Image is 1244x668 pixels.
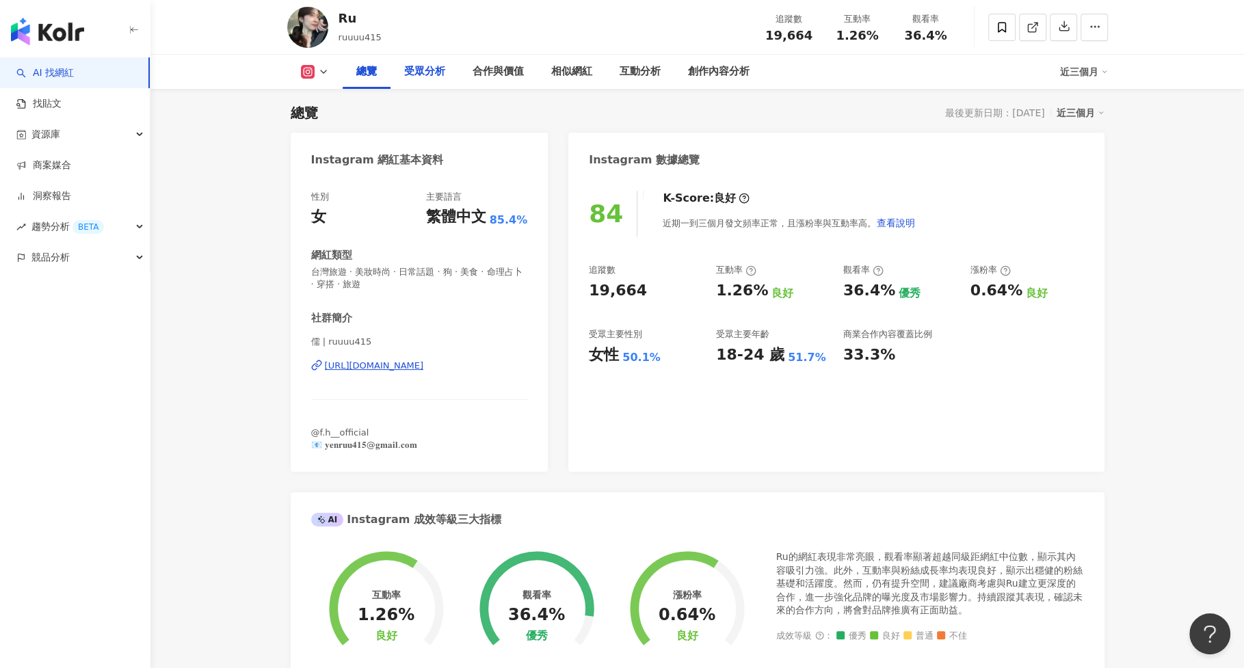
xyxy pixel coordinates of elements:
span: rise [16,222,26,232]
div: 總覽 [356,64,377,80]
a: [URL][DOMAIN_NAME] [311,360,528,372]
span: 競品分析 [31,242,70,273]
div: [URL][DOMAIN_NAME] [325,360,424,372]
div: 漲粉率 [672,589,701,600]
div: 觀看率 [522,589,551,600]
span: 儒 | ruuuu415 [311,336,528,348]
span: 趨勢分析 [31,211,104,242]
span: 85.4% [490,213,528,228]
img: logo [11,18,84,45]
div: AI [311,513,344,526]
div: 觀看率 [900,12,952,26]
span: 普通 [903,631,934,641]
div: 觀看率 [843,264,884,276]
img: KOL Avatar [287,7,328,48]
div: 互動率 [371,589,400,600]
span: 優秀 [836,631,866,641]
div: Instagram 數據總覽 [589,152,700,168]
span: 1.26% [836,29,878,42]
div: Ru [339,10,382,27]
div: 良好 [1026,286,1048,301]
div: 1.26% [358,606,414,625]
div: 18-24 歲 [716,345,784,366]
div: Ru的網紅表現非常亮眼，觀看率顯著超越同級距網紅中位數，顯示其內容吸引力強。此外，互動率與粉絲成長率均表現良好，顯示出穩健的粉絲基礎和活躍度。然而，仍有提升空間，建議廠商考慮與Ru建立更深度的合... [776,550,1084,617]
div: 受眾主要年齡 [716,328,769,340]
div: 50.1% [622,350,661,365]
div: 0.64% [659,606,715,625]
span: 資源庫 [31,119,60,150]
div: 互動率 [832,12,884,26]
span: 良好 [870,631,900,641]
div: 51.7% [788,350,826,365]
div: 良好 [714,191,736,206]
div: 漲粉率 [970,264,1011,276]
div: 1.26% [716,280,768,302]
span: ruuuu415 [339,32,382,42]
span: 36.4% [904,29,947,42]
span: @f.h__official 📧 𝐲𝐞𝐧𝐫𝐮𝐮𝟒𝟏𝟓@𝐠𝐦𝐚𝐢𝐥.𝐜𝐨𝐦 [311,427,417,450]
a: 商案媒合 [16,159,71,172]
div: BETA [72,220,104,234]
span: 查看說明 [877,217,915,228]
div: 0.64% [970,280,1022,302]
div: 優秀 [525,630,547,643]
div: 36.4% [508,606,565,625]
div: 受眾分析 [404,64,445,80]
div: 性別 [311,191,329,203]
div: 互動分析 [620,64,661,80]
div: 女性 [589,345,619,366]
div: 成效等級 ： [776,631,1084,641]
div: 36.4% [843,280,895,302]
div: 互動率 [716,264,756,276]
div: 網紅類型 [311,248,352,263]
a: searchAI 找網紅 [16,66,74,80]
div: 總覽 [291,103,318,122]
div: Instagram 成效等級三大指標 [311,512,501,527]
div: 女 [311,206,326,228]
div: 繁體中文 [426,206,486,228]
div: 良好 [771,286,793,301]
div: 商業合作內容覆蓋比例 [843,328,932,340]
div: 近三個月 [1057,104,1104,122]
div: 最後更新日期：[DATE] [945,107,1044,118]
div: 優秀 [899,286,921,301]
div: 相似網紅 [551,64,592,80]
div: 受眾主要性別 [589,328,642,340]
span: 19,664 [765,28,812,42]
div: 33.3% [843,345,895,366]
div: 主要語言 [426,191,462,203]
iframe: Help Scout Beacon - Open [1189,613,1230,654]
div: 良好 [375,630,397,643]
div: 創作內容分析 [688,64,750,80]
button: 查看說明 [876,209,916,237]
a: 找貼文 [16,97,62,111]
div: 合作與價值 [473,64,524,80]
span: 不佳 [937,631,967,641]
div: K-Score : [663,191,750,206]
div: 近期一到三個月發文頻率正常，且漲粉率與互動率高。 [663,209,916,237]
div: 84 [589,200,623,228]
div: 追蹤數 [763,12,815,26]
div: Instagram 網紅基本資料 [311,152,444,168]
div: 社群簡介 [311,311,352,325]
div: 近三個月 [1060,61,1108,83]
div: 追蹤數 [589,264,616,276]
a: 洞察報告 [16,189,71,203]
div: 19,664 [589,280,647,302]
div: 良好 [676,630,698,643]
span: 台灣旅遊 · 美妝時尚 · 日常話題 · 狗 · 美食 · 命理占卜 · 穿搭 · 旅遊 [311,266,528,291]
